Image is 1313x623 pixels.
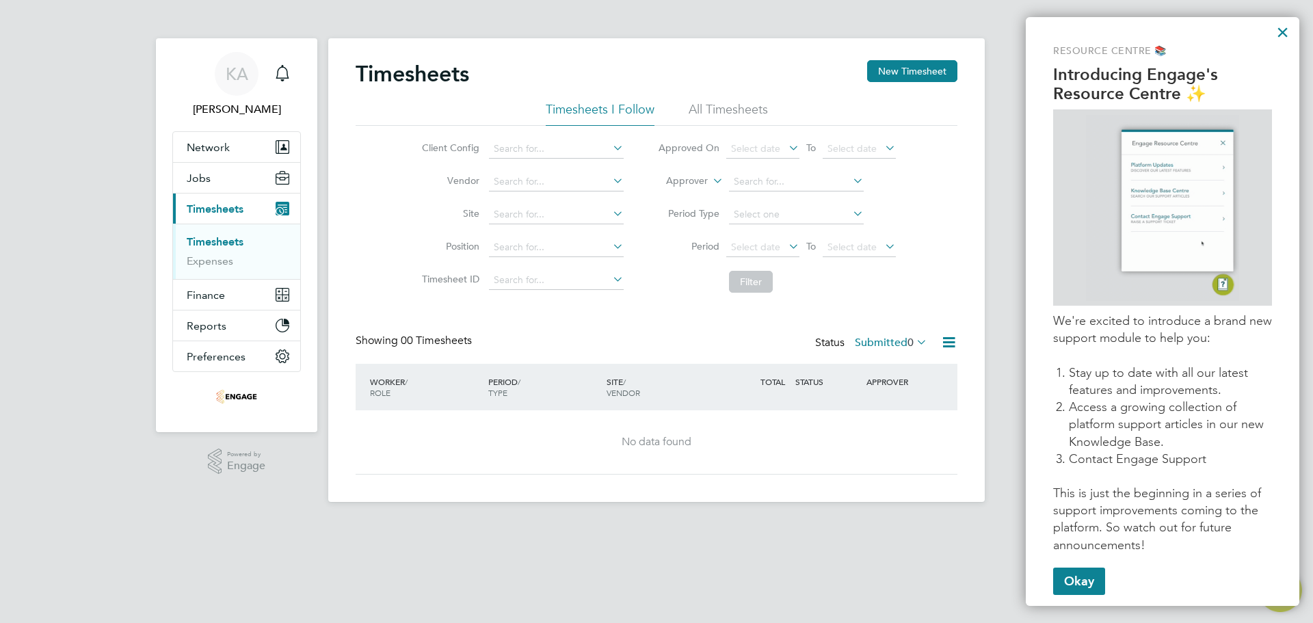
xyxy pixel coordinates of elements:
[370,387,390,398] span: ROLE
[187,350,246,363] span: Preferences
[867,60,957,82] button: New Timesheet
[731,142,780,155] span: Select date
[367,369,485,405] div: WORKER
[658,142,719,154] label: Approved On
[546,101,654,126] li: Timesheets I Follow
[172,386,301,408] a: Go to home page
[418,174,479,187] label: Vendor
[1069,364,1272,399] li: Stay up to date with all our latest features and improvements.
[187,319,226,332] span: Reports
[488,387,507,398] span: TYPE
[489,140,624,159] input: Search for...
[418,240,479,252] label: Position
[658,240,719,252] label: Period
[356,334,475,348] div: Showing
[802,139,820,157] span: To
[1053,65,1272,85] p: Introducing Engage's
[156,38,317,432] nav: Main navigation
[729,205,864,224] input: Select one
[489,172,624,191] input: Search for...
[760,376,785,387] span: TOTAL
[802,237,820,255] span: To
[1069,451,1272,468] li: Contact Engage Support
[815,334,930,353] div: Status
[792,369,863,394] div: STATUS
[1053,313,1272,347] p: We're excited to introduce a brand new support module to help you:
[187,254,233,267] a: Expenses
[729,271,773,293] button: Filter
[227,449,265,460] span: Powered by
[863,369,934,394] div: APPROVER
[187,202,243,215] span: Timesheets
[369,435,944,449] div: No data found
[518,376,520,387] span: /
[1069,399,1272,451] li: Access a growing collection of platform support articles in our new Knowledge Base.
[1086,115,1239,300] img: GIF of Resource Centre being opened
[187,141,230,154] span: Network
[489,238,624,257] input: Search for...
[907,336,914,349] span: 0
[489,271,624,290] input: Search for...
[1276,21,1289,43] button: Close
[1053,485,1272,554] p: This is just the beginning in a series of support improvements coming to the platform. So watch o...
[401,334,472,347] span: 00 Timesheets
[827,241,877,253] span: Select date
[187,172,211,185] span: Jobs
[1053,568,1105,595] button: Okay
[827,142,877,155] span: Select date
[603,369,721,405] div: SITE
[405,376,408,387] span: /
[172,101,301,118] span: Kaci Allen
[172,52,301,118] a: Go to account details
[187,235,243,248] a: Timesheets
[729,172,864,191] input: Search for...
[855,336,927,349] label: Submitted
[689,101,768,126] li: All Timesheets
[607,387,640,398] span: VENDOR
[731,241,780,253] span: Select date
[1053,84,1272,104] p: Resource Centre ✨
[216,386,257,408] img: uandp-logo-retina.png
[226,65,248,83] span: KA
[646,174,708,188] label: Approver
[418,142,479,154] label: Client Config
[489,205,624,224] input: Search for...
[227,460,265,472] span: Engage
[485,369,603,405] div: PERIOD
[356,60,469,88] h2: Timesheets
[623,376,626,387] span: /
[658,207,719,220] label: Period Type
[1053,44,1272,58] p: Resource Centre 📚
[418,207,479,220] label: Site
[187,289,225,302] span: Finance
[418,273,479,285] label: Timesheet ID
